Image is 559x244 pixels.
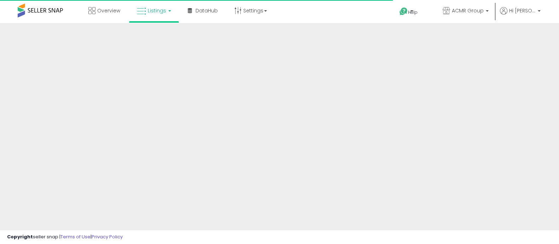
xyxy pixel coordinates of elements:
a: Hi [PERSON_NAME] [500,7,541,23]
span: Overview [97,7,120,14]
span: Listings [148,7,166,14]
span: Help [408,9,418,15]
div: seller snap | | [7,234,123,240]
span: DataHub [196,7,218,14]
a: Privacy Policy [92,233,123,240]
a: Help [394,2,431,23]
i: Get Help [399,7,408,16]
strong: Copyright [7,233,33,240]
span: Hi [PERSON_NAME] [509,7,536,14]
a: Terms of Use [60,233,91,240]
span: ACMR Group [452,7,484,14]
